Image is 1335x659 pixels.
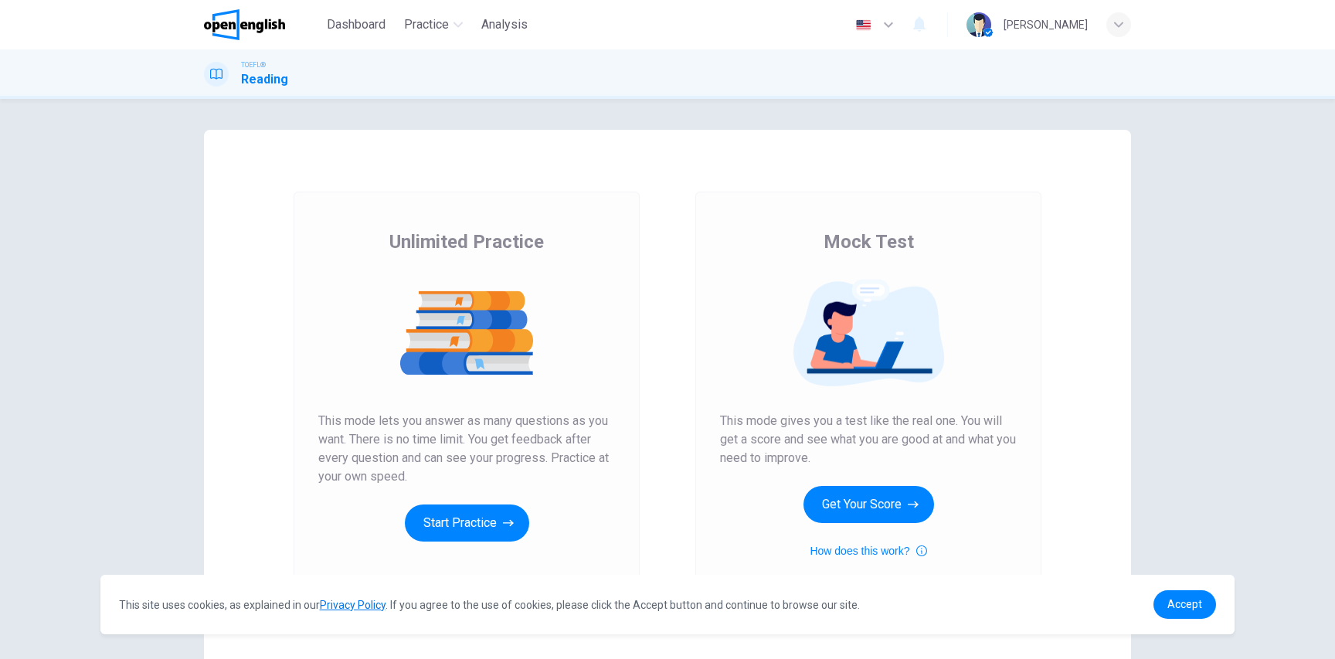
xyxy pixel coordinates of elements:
[720,412,1017,467] span: This mode gives you a test like the real one. You will get a score and see what you are good at a...
[327,15,386,34] span: Dashboard
[966,12,991,37] img: Profile picture
[241,59,266,70] span: TOEFL®
[1004,15,1088,34] div: [PERSON_NAME]
[318,412,615,486] span: This mode lets you answer as many questions as you want. There is no time limit. You get feedback...
[100,575,1235,634] div: cookieconsent
[854,19,873,31] img: en
[405,504,529,542] button: Start Practice
[241,70,288,89] h1: Reading
[810,542,926,560] button: How does this work?
[475,11,534,39] button: Analysis
[1153,590,1216,619] a: dismiss cookie message
[404,15,449,34] span: Practice
[320,599,386,611] a: Privacy Policy
[321,11,392,39] button: Dashboard
[204,9,321,40] a: OpenEnglish logo
[119,599,860,611] span: This site uses cookies, as explained in our . If you agree to the use of cookies, please click th...
[1167,598,1202,610] span: Accept
[803,486,934,523] button: Get Your Score
[389,229,544,254] span: Unlimited Practice
[481,15,528,34] span: Analysis
[398,11,469,39] button: Practice
[204,9,285,40] img: OpenEnglish logo
[824,229,914,254] span: Mock Test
